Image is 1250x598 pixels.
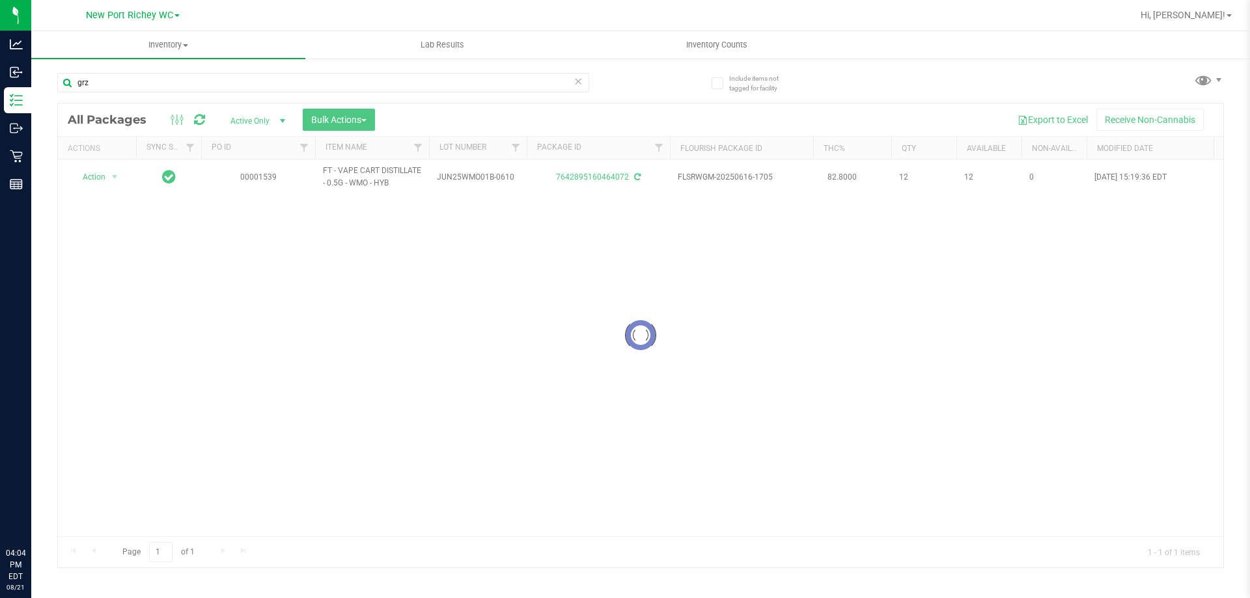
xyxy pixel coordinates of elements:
a: Inventory [31,31,305,59]
a: Lab Results [305,31,579,59]
span: Clear [574,73,583,90]
inline-svg: Retail [10,150,23,163]
a: Inventory Counts [579,31,854,59]
p: 04:04 PM EDT [6,547,25,582]
input: Search Package ID, Item Name, SKU, Lot or Part Number... [57,73,589,92]
iframe: Resource center [13,494,52,533]
span: New Port Richey WC [86,10,173,21]
inline-svg: Reports [10,178,23,191]
span: Hi, [PERSON_NAME]! [1141,10,1225,20]
inline-svg: Inventory [10,94,23,107]
inline-svg: Outbound [10,122,23,135]
inline-svg: Analytics [10,38,23,51]
inline-svg: Inbound [10,66,23,79]
p: 08/21 [6,582,25,592]
span: Lab Results [403,39,482,51]
span: Include items not tagged for facility [729,74,794,93]
span: Inventory Counts [669,39,765,51]
span: Inventory [31,39,305,51]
